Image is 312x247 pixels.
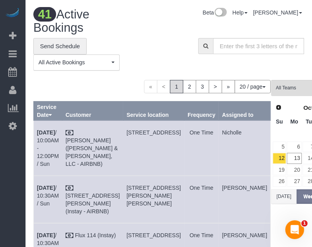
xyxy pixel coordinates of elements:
a: 5 [273,142,286,152]
h1: Active Bookings [33,8,139,35]
span: [STREET_ADDRESS] [127,129,181,136]
span: 41 [33,7,56,22]
span: Prev [276,104,282,111]
th: Frequency [184,101,219,120]
span: 1 [301,220,308,227]
button: 20 / page [235,80,271,93]
span: < [157,80,170,93]
i: Check Payment [66,185,73,191]
nav: Pagination navigation [144,80,271,93]
a: 20 [287,165,301,175]
th: Assigned to [219,101,270,120]
a: 13 [287,153,301,163]
th: Service location [123,101,184,120]
a: [PERSON_NAME] ([PERSON_NAME] & [PERSON_NAME], LLC - AIRBNB) [66,137,118,167]
a: [DATE]/ 10:00AM - 12:00PM / Sun [37,129,59,167]
td: Schedule date [34,120,62,176]
span: 1 [170,80,183,93]
td: Frequency [184,120,219,176]
a: 26 [273,176,286,187]
a: Beta [203,9,227,16]
td: Customer [62,120,123,176]
a: [DATE]/ 10:30AM / Sun [37,185,59,207]
td: Schedule date [34,176,62,223]
span: Monday [290,118,298,125]
b: [DATE] [37,129,55,136]
span: [STREET_ADDRESS] [127,232,181,238]
span: All Active Bookings [38,58,109,66]
button: [DATE] [271,189,297,204]
span: Tuesday [306,118,312,125]
th: Customer [62,101,123,120]
i: Check Payment [66,130,73,136]
span: [STREET_ADDRESS][PERSON_NAME][PERSON_NAME] [127,185,181,207]
input: Enter the first 3 letters of the name to search [213,38,304,54]
iframe: Intercom live chat [285,220,304,239]
a: 19 [273,165,286,175]
span: Sunday [276,118,283,125]
td: Service location [123,176,184,223]
img: New interface [214,8,227,18]
a: > [209,80,222,93]
a: 12 [273,153,286,163]
a: [PERSON_NAME] [253,9,302,16]
b: [DATE] [37,232,55,238]
button: All Active Bookings [33,54,120,71]
a: Prev [273,102,284,113]
a: 2 [183,80,196,93]
td: Customer [62,176,123,223]
a: Flux 114 (Instay) [75,232,116,238]
a: [STREET_ADDRESS][PERSON_NAME] (Instay - AIRBNB) [66,193,120,214]
a: 3 [196,80,209,93]
b: [DATE] [37,185,55,191]
img: Automaid Logo [5,8,20,19]
a: 27 [287,176,301,187]
a: 6 [287,142,301,152]
a: » [222,80,235,93]
td: Service location [123,120,184,176]
th: Service Date [34,101,62,120]
a: Help [232,9,248,16]
td: Frequency [184,176,219,223]
span: « [144,80,157,93]
a: Send Schedule [33,38,87,54]
i: Check Payment [66,233,73,238]
td: Assigned to [219,120,270,176]
td: Assigned to [219,176,270,223]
